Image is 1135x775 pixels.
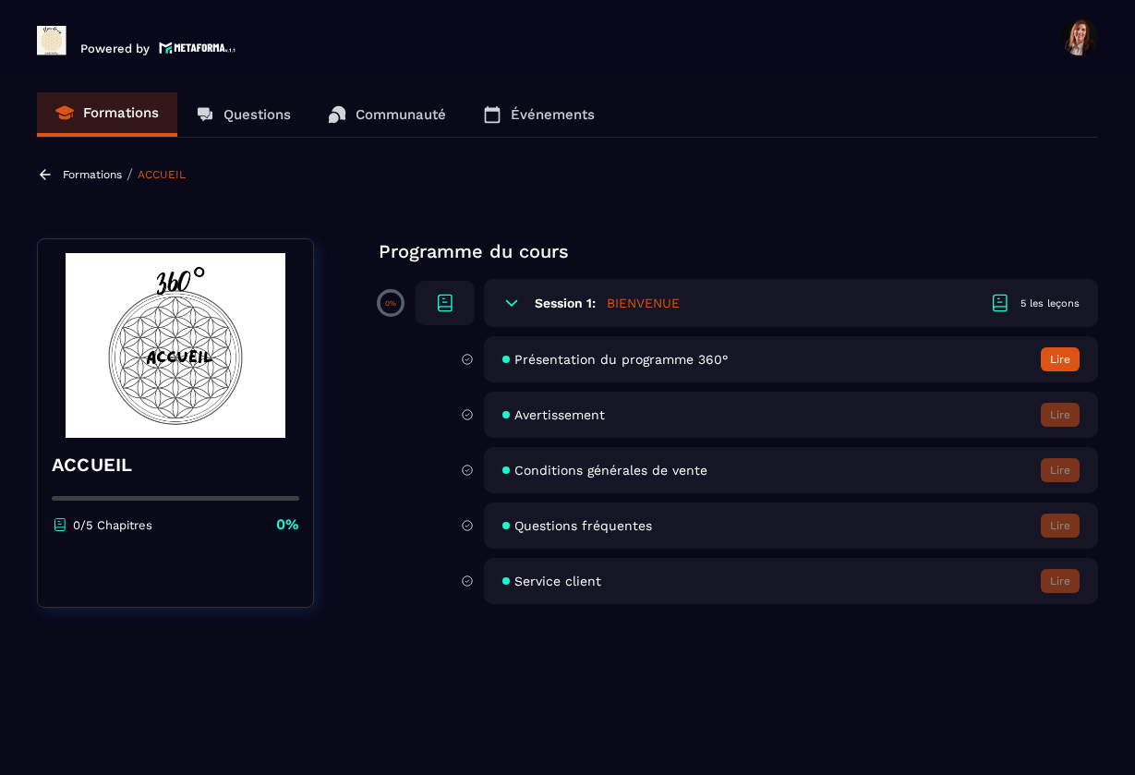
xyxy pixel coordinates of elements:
p: 0% [385,299,396,308]
p: 0/5 Chapitres [73,518,152,532]
span: / [127,165,133,183]
a: Événements [465,92,613,137]
h5: BIENVENUE [607,294,680,312]
h4: ACCUEIL [52,452,299,478]
a: ACCUEIL [138,168,186,181]
img: logo [159,40,236,55]
div: 5 les leçons [1020,297,1080,310]
button: Lire [1041,403,1080,427]
span: Service client [514,574,601,588]
button: Lire [1041,458,1080,482]
a: Questions [177,92,309,137]
h6: Session 1: [535,296,596,310]
a: Formations [63,168,122,181]
button: Lire [1041,347,1080,371]
button: Lire [1041,514,1080,538]
img: logo-branding [37,26,66,55]
p: Formations [83,104,159,121]
p: Programme du cours [379,238,1098,264]
p: Powered by [80,42,150,55]
img: banner [52,253,299,438]
span: Questions fréquentes [514,518,652,533]
a: Communauté [309,92,465,137]
a: Formations [37,92,177,137]
p: Communauté [356,106,446,123]
button: Lire [1041,569,1080,593]
span: Conditions générales de vente [514,463,707,478]
span: Avertissement [514,407,605,422]
p: Événements [511,106,595,123]
p: Questions [223,106,291,123]
span: Présentation du programme 360° [514,352,728,367]
p: 0% [276,515,299,535]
